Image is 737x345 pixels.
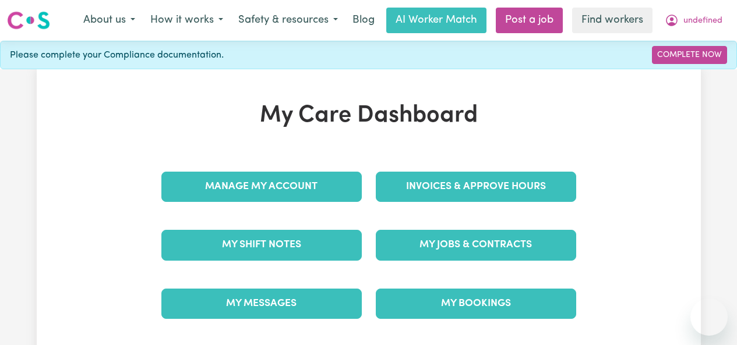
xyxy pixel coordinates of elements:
a: Complete Now [652,46,727,64]
button: My Account [657,8,730,33]
a: My Bookings [376,289,576,319]
a: My Shift Notes [161,230,362,260]
a: My Jobs & Contracts [376,230,576,260]
button: Safety & resources [231,8,345,33]
button: How it works [143,8,231,33]
iframe: Button to launch messaging window [690,298,728,336]
span: undefined [683,15,722,27]
a: Post a job [496,8,563,33]
a: Manage My Account [161,172,362,202]
span: Please complete your Compliance documentation. [10,48,224,62]
h1: My Care Dashboard [154,102,583,130]
a: My Messages [161,289,362,319]
a: Blog [345,8,382,33]
a: Find workers [572,8,653,33]
a: AI Worker Match [386,8,486,33]
a: Invoices & Approve Hours [376,172,576,202]
button: About us [76,8,143,33]
img: Careseekers logo [7,10,50,31]
a: Careseekers logo [7,7,50,34]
